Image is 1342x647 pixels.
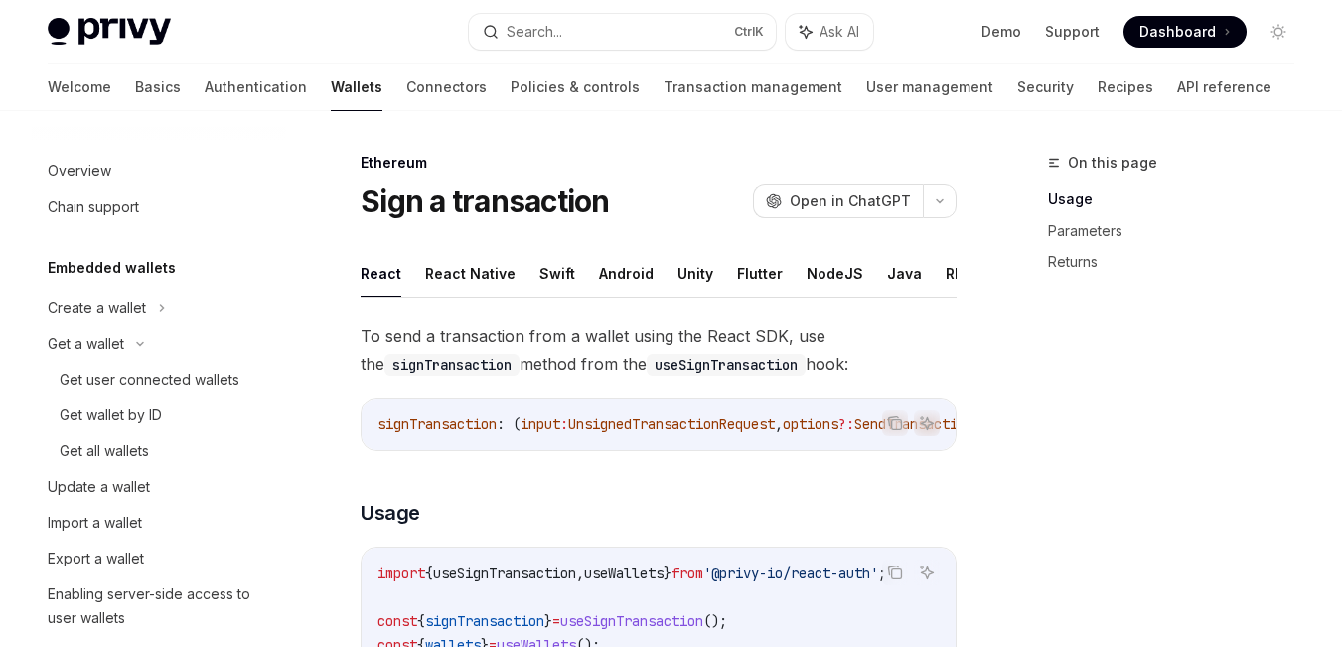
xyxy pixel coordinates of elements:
[433,565,576,582] span: useSignTransaction
[377,565,425,582] span: import
[734,24,764,40] span: Ctrl K
[361,499,420,527] span: Usage
[60,368,239,392] div: Get user connected wallets
[205,64,307,111] a: Authentication
[32,189,286,225] a: Chain support
[384,354,520,376] code: signTransaction
[1017,64,1074,111] a: Security
[377,612,417,630] span: const
[60,439,149,463] div: Get all wallets
[32,469,286,505] a: Update a wallet
[1048,183,1310,215] a: Usage
[48,547,144,570] div: Export a wallet
[361,250,401,297] button: React
[1177,64,1271,111] a: API reference
[775,415,783,433] span: ,
[48,256,176,280] h5: Embedded wallets
[664,64,842,111] a: Transaction management
[521,415,560,433] span: input
[361,322,957,378] span: To send a transaction from a wallet using the React SDK, use the method from the hook:
[48,18,171,46] img: light logo
[1045,22,1100,42] a: Support
[507,20,562,44] div: Search...
[882,410,908,436] button: Copy the contents from the code block
[32,576,286,636] a: Enabling server-side access to user wallets
[406,64,487,111] a: Connectors
[544,612,552,630] span: }
[981,22,1021,42] a: Demo
[1263,16,1294,48] button: Toggle dark mode
[1139,22,1216,42] span: Dashboard
[425,565,433,582] span: {
[425,612,544,630] span: signTransaction
[552,612,560,630] span: =
[32,362,286,398] a: Get user connected wallets
[703,565,878,582] span: '@privy-io/react-auth'
[32,153,286,189] a: Overview
[786,14,873,50] button: Ask AI
[539,250,575,297] button: Swift
[647,354,806,376] code: useSignTransaction
[48,159,111,183] div: Overview
[664,565,671,582] span: }
[838,415,854,433] span: ?:
[48,511,142,535] div: Import a wallet
[32,505,286,541] a: Import a wallet
[377,415,497,433] span: signTransaction
[361,183,610,219] h1: Sign a transaction
[878,565,886,582] span: ;
[32,541,286,576] a: Export a wallet
[1068,151,1157,175] span: On this page
[417,612,425,630] span: {
[584,565,664,582] span: useWallets
[511,64,640,111] a: Policies & controls
[576,565,584,582] span: ,
[361,153,957,173] div: Ethereum
[914,560,940,585] button: Ask AI
[135,64,181,111] a: Basics
[560,415,568,433] span: :
[807,250,863,297] button: NodeJS
[737,250,783,297] button: Flutter
[753,184,923,218] button: Open in ChatGPT
[790,191,911,211] span: Open in ChatGPT
[48,296,146,320] div: Create a wallet
[568,415,775,433] span: UnsignedTransactionRequest
[48,195,139,219] div: Chain support
[914,410,940,436] button: Ask AI
[60,404,162,427] div: Get wallet by ID
[497,415,521,433] span: : (
[331,64,382,111] a: Wallets
[48,582,274,630] div: Enabling server-side access to user wallets
[48,64,111,111] a: Welcome
[671,565,703,582] span: from
[560,612,703,630] span: useSignTransaction
[469,14,777,50] button: Search...CtrlK
[677,250,713,297] button: Unity
[425,250,516,297] button: React Native
[48,475,150,499] div: Update a wallet
[783,415,838,433] span: options
[1123,16,1247,48] a: Dashboard
[599,250,654,297] button: Android
[703,612,727,630] span: ();
[32,398,286,433] a: Get wallet by ID
[820,22,859,42] span: Ask AI
[946,250,1008,297] button: REST API
[1098,64,1153,111] a: Recipes
[32,433,286,469] a: Get all wallets
[887,250,922,297] button: Java
[1048,246,1310,278] a: Returns
[1048,215,1310,246] a: Parameters
[866,64,993,111] a: User management
[48,332,124,356] div: Get a wallet
[854,415,1029,433] span: SendTransactionOptions
[882,560,908,585] button: Copy the contents from the code block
